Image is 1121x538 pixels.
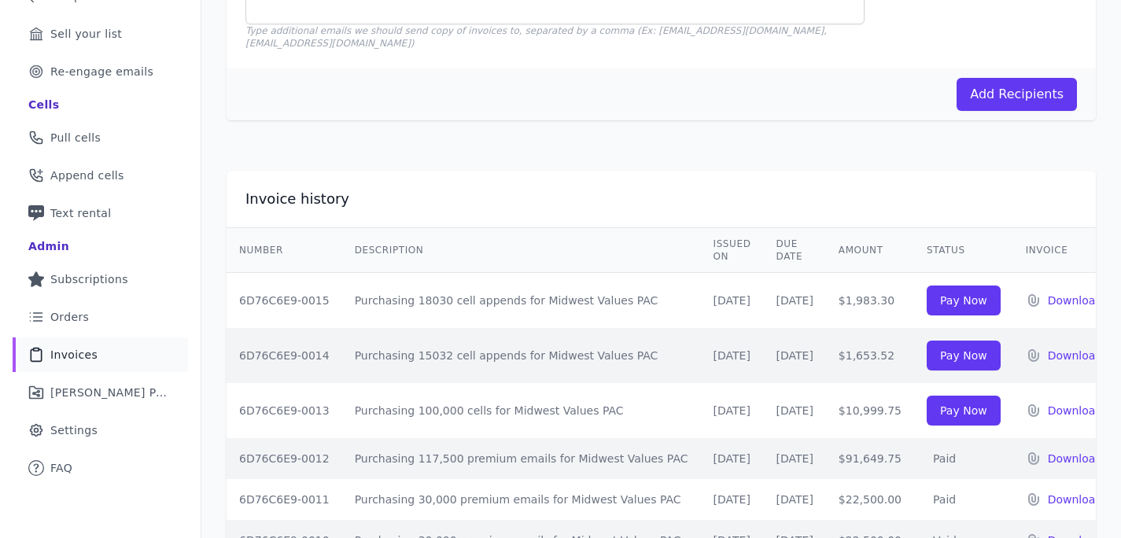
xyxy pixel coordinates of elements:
[826,438,914,479] td: $91,649.75
[914,228,1013,273] th: Status
[227,273,342,329] td: 6D76C6E9-0015
[1048,293,1103,308] a: Download
[1048,348,1103,363] a: Download
[342,328,701,383] td: Purchasing 15032 cell appends for Midwest Values PAC
[227,328,342,383] td: 6D76C6E9-0014
[50,64,153,79] span: Re-engage emails
[826,479,914,520] td: $22,500.00
[245,190,349,208] h2: Invoice history
[227,228,342,273] th: Number
[50,347,98,363] span: Invoices
[701,328,764,383] td: [DATE]
[342,383,701,438] td: Purchasing 100,000 cells for Midwest Values PAC
[13,120,188,155] a: Pull cells
[227,383,342,438] td: 6D76C6E9-0013
[28,97,59,112] div: Cells
[50,26,122,42] span: Sell your list
[13,451,188,485] a: FAQ
[13,413,188,448] a: Settings
[927,396,1001,426] input: Pay Now
[50,309,89,325] span: Orders
[342,273,701,329] td: Purchasing 18030 cell appends for Midwest Values PAC
[50,168,124,183] span: Append cells
[927,341,1001,370] input: Pay Now
[13,262,188,297] a: Subscriptions
[342,228,701,273] th: Description
[701,479,764,520] td: [DATE]
[13,158,188,193] a: Append cells
[701,273,764,329] td: [DATE]
[13,375,188,410] a: [PERSON_NAME] Performance
[13,17,188,51] a: Sell your list
[826,328,914,383] td: $1,653.52
[13,300,188,334] a: Orders
[342,438,701,479] td: Purchasing 117,500 premium emails for Midwest Values PAC
[342,479,701,520] td: Purchasing 30,000 premium emails for Midwest Values PAC
[927,452,962,465] span: Paid
[764,273,826,329] td: [DATE]
[13,54,188,89] a: Re-engage emails
[701,438,764,479] td: [DATE]
[764,438,826,479] td: [DATE]
[826,228,914,273] th: Amount
[13,337,188,372] a: Invoices
[764,328,826,383] td: [DATE]
[1048,492,1103,507] a: Download
[764,479,826,520] td: [DATE]
[13,196,188,230] a: Text rental
[227,479,342,520] td: 6D76C6E9-0011
[50,130,101,146] span: Pull cells
[764,228,826,273] th: Due Date
[826,383,914,438] td: $10,999.75
[1013,228,1115,273] th: Invoice
[227,438,342,479] td: 6D76C6E9-0012
[50,271,128,287] span: Subscriptions
[50,205,112,221] span: Text rental
[701,383,764,438] td: [DATE]
[826,273,914,329] td: $1,983.30
[927,286,1001,315] input: Pay Now
[927,493,962,506] span: Paid
[50,422,98,438] span: Settings
[50,385,169,400] span: [PERSON_NAME] Performance
[764,383,826,438] td: [DATE]
[245,24,865,50] p: Type additional emails we should send copy of invoices to, separated by a comma (Ex: [EMAIL_ADDRE...
[701,228,764,273] th: Issued on
[28,238,69,254] div: Admin
[1048,451,1103,466] a: Download
[50,460,72,476] span: FAQ
[1048,403,1103,418] a: Download
[957,78,1077,111] button: Add Recipients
